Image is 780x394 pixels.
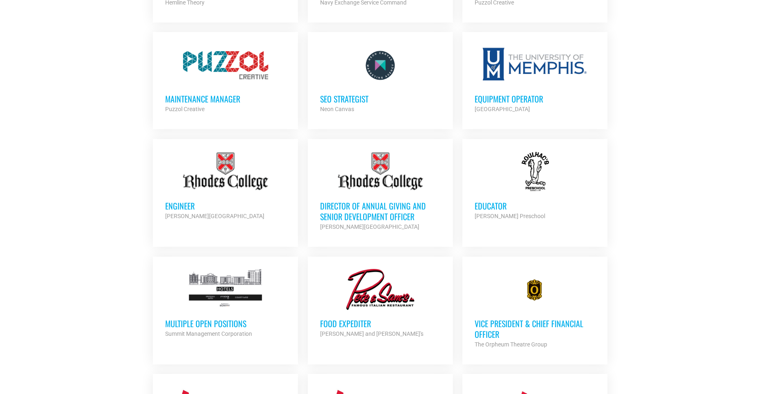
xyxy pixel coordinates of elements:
h3: Maintenance Manager [165,93,286,104]
strong: Puzzol Creative [165,106,205,112]
a: Maintenance Manager Puzzol Creative [153,32,298,126]
h3: Engineer [165,200,286,211]
strong: The Orpheum Theatre Group [475,341,547,348]
a: Multiple Open Positions Summit Management Corporation [153,257,298,351]
a: Vice President & Chief Financial Officer The Orpheum Theatre Group [462,257,607,362]
a: Food Expediter [PERSON_NAME] and [PERSON_NAME]'s [308,257,453,351]
a: Director of Annual Giving and Senior Development Officer [PERSON_NAME][GEOGRAPHIC_DATA] [308,139,453,244]
h3: Director of Annual Giving and Senior Development Officer [320,200,441,222]
h3: Multiple Open Positions [165,318,286,329]
h3: Vice President & Chief Financial Officer [475,318,595,339]
strong: [PERSON_NAME] and [PERSON_NAME]'s [320,330,423,337]
h3: Educator [475,200,595,211]
strong: Neon Canvas [320,106,354,112]
a: Equipment Operator [GEOGRAPHIC_DATA] [462,32,607,126]
strong: Summit Management Corporation [165,330,252,337]
h3: SEO Strategist [320,93,441,104]
a: Engineer [PERSON_NAME][GEOGRAPHIC_DATA] [153,139,298,233]
h3: Food Expediter [320,318,441,329]
a: SEO Strategist Neon Canvas [308,32,453,126]
strong: [PERSON_NAME][GEOGRAPHIC_DATA] [165,213,264,219]
strong: [PERSON_NAME][GEOGRAPHIC_DATA] [320,223,419,230]
strong: [GEOGRAPHIC_DATA] [475,106,530,112]
a: Educator [PERSON_NAME] Preschool [462,139,607,233]
strong: [PERSON_NAME] Preschool [475,213,545,219]
h3: Equipment Operator [475,93,595,104]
